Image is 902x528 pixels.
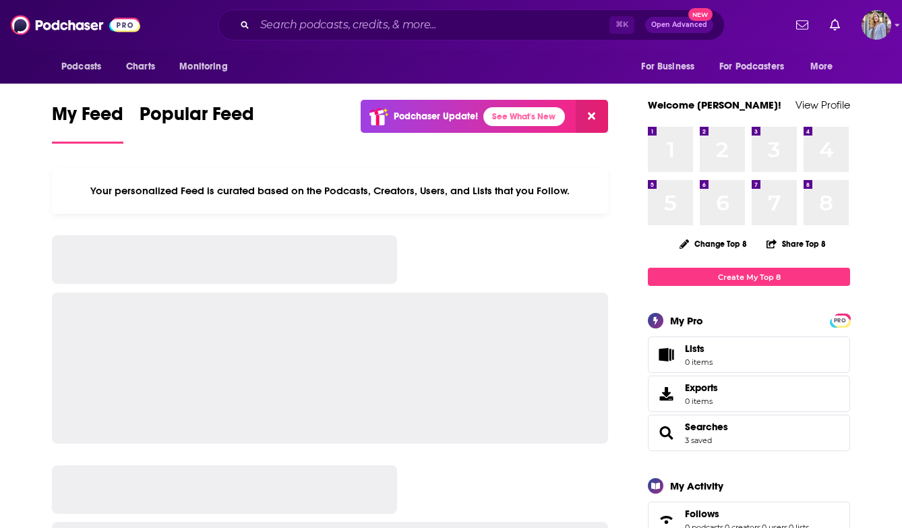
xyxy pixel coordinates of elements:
span: ⌘ K [609,16,634,34]
img: User Profile [862,10,891,40]
a: Searches [653,423,680,442]
button: open menu [801,54,850,80]
div: My Activity [670,479,723,492]
a: My Feed [52,102,123,144]
img: Podchaser - Follow, Share and Rate Podcasts [11,12,140,38]
a: PRO [832,315,848,325]
a: Welcome [PERSON_NAME]! [648,98,781,111]
a: View Profile [795,98,850,111]
a: Exports [648,376,850,412]
a: Create My Top 8 [648,268,850,286]
div: Your personalized Feed is curated based on the Podcasts, Creators, Users, and Lists that you Follow. [52,168,608,214]
button: Change Top 8 [671,235,755,252]
span: More [810,57,833,76]
span: Exports [685,382,718,394]
a: Popular Feed [140,102,254,144]
p: Podchaser Update! [394,111,478,122]
button: open menu [52,54,119,80]
a: Show notifications dropdown [791,13,814,36]
button: open menu [170,54,245,80]
a: 3 saved [685,436,712,445]
a: Searches [685,421,728,433]
span: Exports [653,384,680,403]
div: Search podcasts, credits, & more... [218,9,725,40]
a: Lists [648,336,850,373]
span: Podcasts [61,57,101,76]
span: Lists [653,345,680,364]
span: Follows [685,508,719,520]
span: Lists [685,343,713,355]
button: Share Top 8 [766,231,826,257]
span: Charts [126,57,155,76]
span: For Podcasters [719,57,784,76]
span: My Feed [52,102,123,134]
a: Show notifications dropdown [824,13,845,36]
button: Show profile menu [862,10,891,40]
span: Logged in as JFMuntsinger [862,10,891,40]
span: Open Advanced [651,22,707,28]
span: Monitoring [179,57,227,76]
span: New [688,8,713,21]
button: Open AdvancedNew [645,17,713,33]
span: Searches [648,415,850,451]
input: Search podcasts, credits, & more... [255,14,609,36]
span: 0 items [685,397,718,406]
span: 0 items [685,357,713,367]
button: open menu [632,54,711,80]
span: For Business [641,57,694,76]
span: PRO [832,316,848,326]
a: Follows [685,508,809,520]
div: My Pro [670,314,703,327]
span: Lists [685,343,704,355]
a: Charts [117,54,163,80]
span: Popular Feed [140,102,254,134]
a: See What's New [483,107,565,126]
button: open menu [711,54,804,80]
